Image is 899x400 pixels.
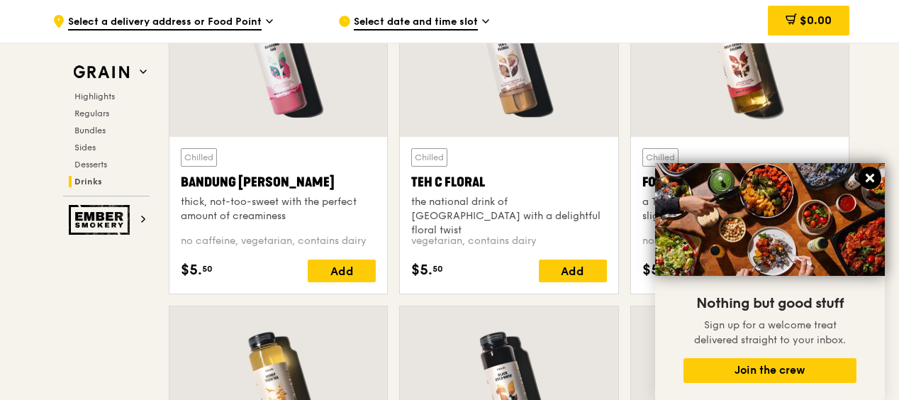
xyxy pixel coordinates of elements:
[69,205,134,235] img: Ember Smokery web logo
[74,143,96,152] span: Sides
[642,260,664,281] span: $5.
[696,295,844,312] span: Nothing but good stuff
[74,177,102,187] span: Drinks
[181,148,217,167] div: Chilled
[800,13,832,27] span: $0.00
[432,263,443,274] span: 50
[859,167,881,189] button: Close
[642,234,837,248] div: no sugar added, vegan
[642,195,837,223] div: a Taiwanese special, floral notes with a slight creamy finish
[539,260,607,282] div: Add
[411,260,432,281] span: $5.
[69,60,134,85] img: Grain web logo
[202,263,213,274] span: 50
[411,148,447,167] div: Chilled
[74,109,109,118] span: Regulars
[308,260,376,282] div: Add
[74,126,106,135] span: Bundles
[74,160,107,170] span: Desserts
[181,172,376,192] div: Bandung [PERSON_NAME]
[411,195,606,238] div: the national drink of [GEOGRAPHIC_DATA] with a delightful floral twist
[694,319,846,346] span: Sign up for a welcome treat delivered straight to your inbox.
[74,91,115,101] span: Highlights
[181,260,202,281] span: $5.
[181,234,376,248] div: no caffeine, vegetarian, contains dairy
[642,172,837,192] div: Four Seasons Oolong
[68,15,262,30] span: Select a delivery address or Food Point
[683,358,856,383] button: Join the crew
[655,163,885,276] img: DSC07876-Edit02-Large.jpeg
[411,234,606,248] div: vegetarian, contains dairy
[411,172,606,192] div: Teh C Floral
[642,148,679,167] div: Chilled
[181,195,376,223] div: thick, not-too-sweet with the perfect amount of creaminess
[354,15,478,30] span: Select date and time slot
